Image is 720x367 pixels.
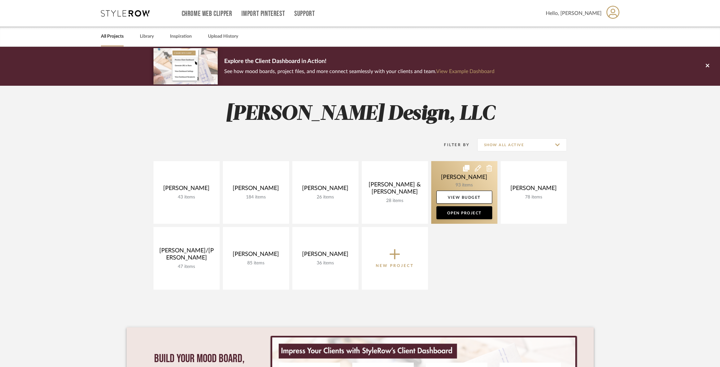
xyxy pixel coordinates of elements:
span: Hello, [PERSON_NAME] [546,9,602,17]
a: View Example Dashboard [436,69,494,74]
div: 47 items [159,264,214,270]
div: 184 items [228,195,284,200]
a: Library [140,32,154,41]
a: View Budget [436,191,492,204]
div: 36 items [298,260,353,266]
div: Filter By [436,142,470,148]
a: Import Pinterest [241,11,285,17]
div: [PERSON_NAME] [228,185,284,195]
div: 85 items [228,260,284,266]
div: 78 items [506,195,562,200]
div: [PERSON_NAME]/[PERSON_NAME] [159,247,214,264]
a: Inspiration [170,32,192,41]
p: New Project [376,262,414,269]
a: Upload History [208,32,238,41]
button: New Project [362,227,428,290]
div: [PERSON_NAME] [228,251,284,260]
a: Open Project [436,206,492,219]
div: [PERSON_NAME] [298,251,353,260]
div: 43 items [159,195,214,200]
div: [PERSON_NAME] & [PERSON_NAME] [367,181,423,198]
img: d5d033c5-7b12-40c2-a960-1ecee1989c38.png [153,48,218,84]
p: See how mood boards, project files, and more connect seamlessly with your clients and team. [224,67,494,76]
div: [PERSON_NAME] [298,185,353,195]
a: Chrome Web Clipper [182,11,232,17]
div: 28 items [367,198,423,204]
div: [PERSON_NAME] [506,185,562,195]
p: Explore the Client Dashboard in Action! [224,57,494,67]
a: Support [294,11,315,17]
div: 26 items [298,195,353,200]
h2: [PERSON_NAME] Design, LLC [127,102,594,126]
a: All Projects [101,32,124,41]
div: [PERSON_NAME] [159,185,214,195]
